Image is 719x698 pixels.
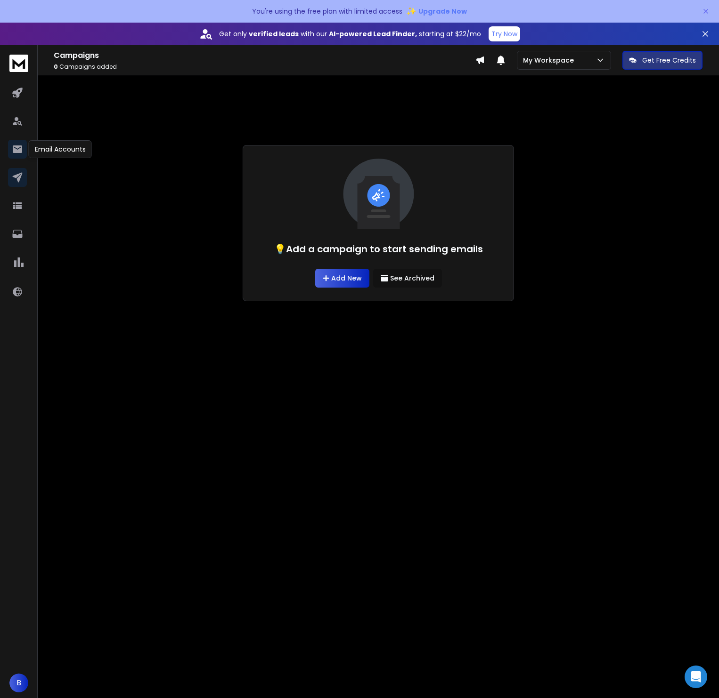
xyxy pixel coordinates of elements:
button: B [9,674,28,692]
div: Open Intercom Messenger [685,666,707,688]
button: See Archived [373,269,442,288]
button: Try Now [489,26,520,41]
span: 0 [54,63,58,71]
p: Campaigns added [54,63,475,71]
p: You're using the free plan with limited access [252,7,402,16]
p: Try Now [491,29,517,39]
h1: 💡Add a campaign to start sending emails [274,242,483,256]
p: My Workspace [523,56,578,65]
p: Get only with our starting at $22/mo [219,29,481,39]
p: Get Free Credits [642,56,696,65]
span: ✨ [406,5,417,18]
a: Add New [315,269,369,288]
strong: verified leads [249,29,299,39]
span: Upgrade Now [418,7,467,16]
div: Email Accounts [29,140,92,158]
img: logo [9,55,28,72]
button: ✨Upgrade Now [406,2,467,21]
strong: AI-powered Lead Finder, [329,29,417,39]
h1: Campaigns [54,50,475,61]
button: Get Free Credits [622,51,703,70]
